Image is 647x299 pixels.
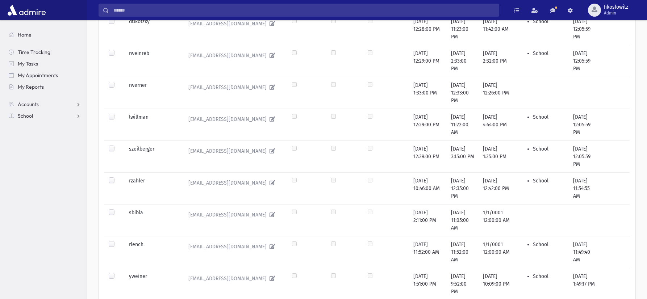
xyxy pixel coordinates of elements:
td: [DATE] 11:23:00 PM [447,13,479,45]
a: Home [3,29,87,41]
td: lwillman [125,109,178,140]
td: [DATE] 1:33:00 PM [409,77,446,109]
span: Admin [604,10,628,16]
td: [DATE] 12:29:00 PM [409,45,446,77]
li: School [533,113,564,121]
a: My Reports [3,81,87,93]
a: [EMAIL_ADDRESS][DOMAIN_NAME] [183,209,283,221]
li: School [533,273,564,280]
td: [DATE] 12:28:00 PM [409,13,446,45]
span: My Tasks [18,60,38,67]
a: Accounts [3,98,87,110]
a: My Tasks [3,58,87,70]
td: [DATE] 12:05:59 PM [569,140,600,172]
li: School [533,241,564,248]
td: rzahler [125,172,178,204]
td: [DATE] 12:33:00 PM [447,77,479,109]
span: My Reports [18,84,44,90]
td: [DATE] 12:35:00 PM [447,172,479,204]
td: dtikotzky [125,13,178,45]
input: Search [109,4,499,17]
td: szeilberger [125,140,178,172]
td: 1/1/0001 12:00:00 AM [479,204,514,236]
img: AdmirePro [6,3,47,17]
a: [EMAIL_ADDRESS][DOMAIN_NAME] [183,241,283,253]
td: rweinreb [125,45,178,77]
td: sbibla [125,204,178,236]
td: [DATE] 3:15:00 PM [447,140,479,172]
span: hkoslowitz [604,4,628,10]
td: [DATE] 12:05:59 PM [569,109,600,140]
a: [EMAIL_ADDRESS][DOMAIN_NAME] [183,81,283,93]
td: [DATE] 11:54:55 AM [569,172,600,204]
li: School [533,145,564,153]
span: Time Tracking [18,49,50,55]
td: [DATE] 11:49:40 AM [569,236,600,268]
td: [DATE] 11:05:00 AM [447,204,479,236]
td: [DATE] 12:42:00 PM [479,172,514,204]
a: [EMAIL_ADDRESS][DOMAIN_NAME] [183,273,283,285]
td: [DATE] 12:29:00 PM [409,109,446,140]
li: School [533,177,564,185]
td: [DATE] 2:33:00 PM [447,45,479,77]
td: rwerner [125,77,178,109]
td: [DATE] 12:05:59 PM [569,45,600,77]
a: My Appointments [3,70,87,81]
td: [DATE] 11:52:00 AM [447,236,479,268]
td: [DATE] 1:25:00 PM [479,140,514,172]
span: Home [18,31,32,38]
td: [DATE] 11:42:00 AM [479,13,514,45]
a: [EMAIL_ADDRESS][DOMAIN_NAME] [183,18,283,30]
li: School [533,50,564,57]
li: School [533,18,564,25]
td: rlench [125,236,178,268]
a: [EMAIL_ADDRESS][DOMAIN_NAME] [183,50,283,62]
span: School [18,113,33,119]
a: [EMAIL_ADDRESS][DOMAIN_NAME] [183,145,283,157]
td: [DATE] 10:46:00 AM [409,172,446,204]
td: [DATE] 12:05:59 PM [569,13,600,45]
a: School [3,110,87,122]
td: [DATE] 4:44:00 PM [479,109,514,140]
td: [DATE] 2:32:00 PM [479,45,514,77]
td: [DATE] 11:52:00 AM [409,236,446,268]
td: [DATE] 12:29:00 PM [409,140,446,172]
a: [EMAIL_ADDRESS][DOMAIN_NAME] [183,113,283,125]
a: Time Tracking [3,46,87,58]
span: Accounts [18,101,39,108]
td: 1/1/0001 12:00:00 AM [479,236,514,268]
a: [EMAIL_ADDRESS][DOMAIN_NAME] [183,177,283,189]
span: My Appointments [18,72,58,79]
td: [DATE] 11:22:00 AM [447,109,479,140]
td: [DATE] 12:26:00 PM [479,77,514,109]
td: [DATE] 2:11:00 PM [409,204,446,236]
